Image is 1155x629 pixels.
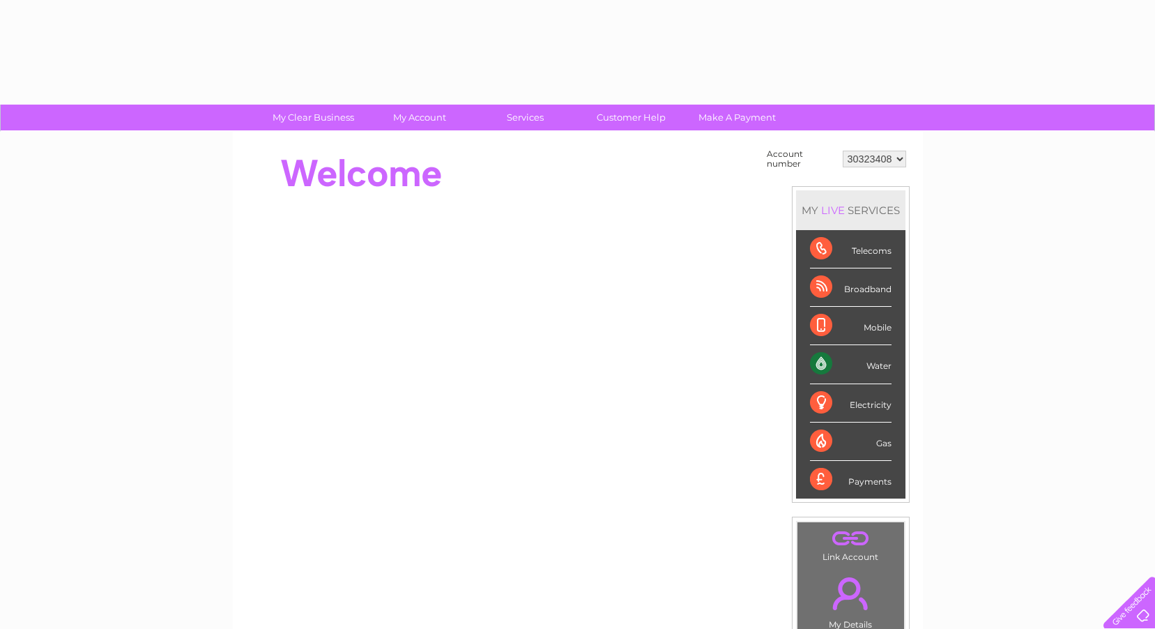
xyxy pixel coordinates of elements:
td: Link Account [797,522,905,566]
a: My Account [362,105,477,130]
a: Customer Help [574,105,689,130]
div: LIVE [818,204,848,217]
div: Gas [810,423,892,461]
div: Payments [810,461,892,499]
a: My Clear Business [256,105,371,130]
div: Water [810,345,892,384]
div: Broadband [810,268,892,307]
div: MY SERVICES [796,190,905,230]
div: Electricity [810,384,892,423]
a: . [801,569,901,618]
div: Mobile [810,307,892,345]
td: Account number [763,146,839,172]
a: Services [468,105,583,130]
a: . [801,526,901,550]
a: Make A Payment [680,105,795,130]
div: Telecoms [810,230,892,268]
